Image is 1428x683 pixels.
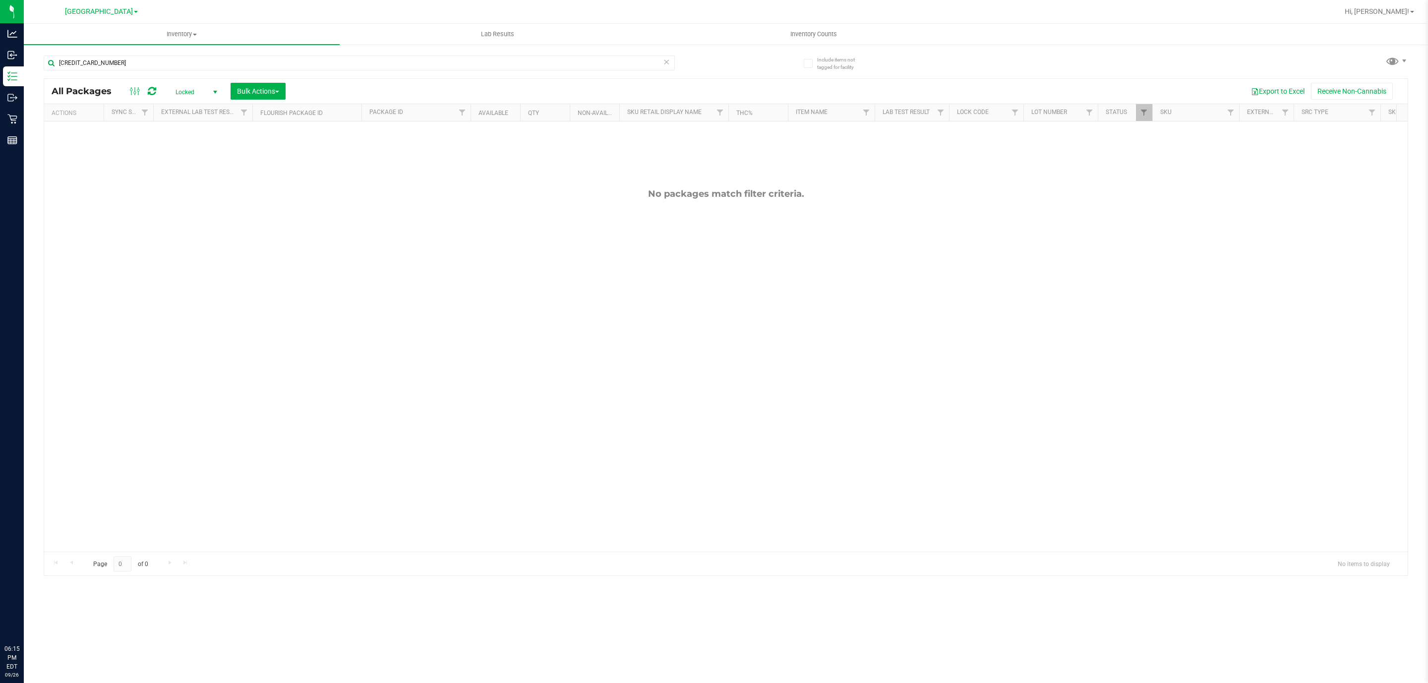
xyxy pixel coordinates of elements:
a: Available [478,110,508,116]
div: No packages match filter criteria. [44,188,1408,199]
inline-svg: Reports [7,135,17,145]
button: Bulk Actions [231,83,286,100]
a: Filter [858,104,875,121]
a: SKU Name [1388,109,1418,115]
a: Lab Results [340,24,655,45]
a: Filter [712,104,728,121]
a: SKU [1160,109,1172,115]
button: Export to Excel [1245,83,1311,100]
a: Filter [1223,104,1239,121]
span: Lab Results [468,30,528,39]
a: THC% [736,110,753,116]
span: Hi, [PERSON_NAME]! [1345,7,1409,15]
inline-svg: Retail [7,114,17,124]
a: Lock Code [957,109,989,115]
a: Lot Number [1031,109,1067,115]
a: Flourish Package ID [260,110,323,116]
p: 09/26 [4,671,19,679]
a: Status [1106,109,1127,115]
a: External/Internal [1247,109,1307,115]
span: Page of 0 [85,556,156,571]
inline-svg: Inbound [7,50,17,60]
a: Qty [528,110,539,116]
input: Search Package ID, Item Name, SKU, Lot or Part Number... [44,56,675,70]
a: Src Type [1302,109,1328,115]
a: Filter [933,104,949,121]
a: Filter [1277,104,1294,121]
a: External Lab Test Result [161,109,239,115]
inline-svg: Analytics [7,29,17,39]
span: No items to display [1330,556,1398,571]
a: Filter [1364,104,1380,121]
a: Non-Available [578,110,622,116]
a: Inventory Counts [655,24,971,45]
p: 06:15 PM EDT [4,644,19,671]
a: Package ID [369,109,403,115]
span: Inventory [24,30,340,39]
span: Bulk Actions [237,87,279,95]
a: Filter [454,104,471,121]
span: [GEOGRAPHIC_DATA] [65,7,133,16]
iframe: Resource center [10,604,40,633]
a: Filter [1007,104,1023,121]
a: Filter [1136,104,1152,121]
button: Receive Non-Cannabis [1311,83,1393,100]
a: Inventory [24,24,340,45]
a: Sync Status [112,109,150,115]
div: Actions [52,110,100,116]
a: Lab Test Result [883,109,930,115]
a: Item Name [796,109,828,115]
inline-svg: Outbound [7,93,17,103]
span: All Packages [52,86,121,97]
span: Clear [663,56,670,68]
a: Filter [1081,104,1098,121]
a: Filter [137,104,153,121]
a: Filter [236,104,252,121]
inline-svg: Inventory [7,71,17,81]
a: Sku Retail Display Name [627,109,702,115]
span: Include items not tagged for facility [817,56,867,71]
iframe: Resource center unread badge [29,602,41,614]
span: Inventory Counts [777,30,850,39]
